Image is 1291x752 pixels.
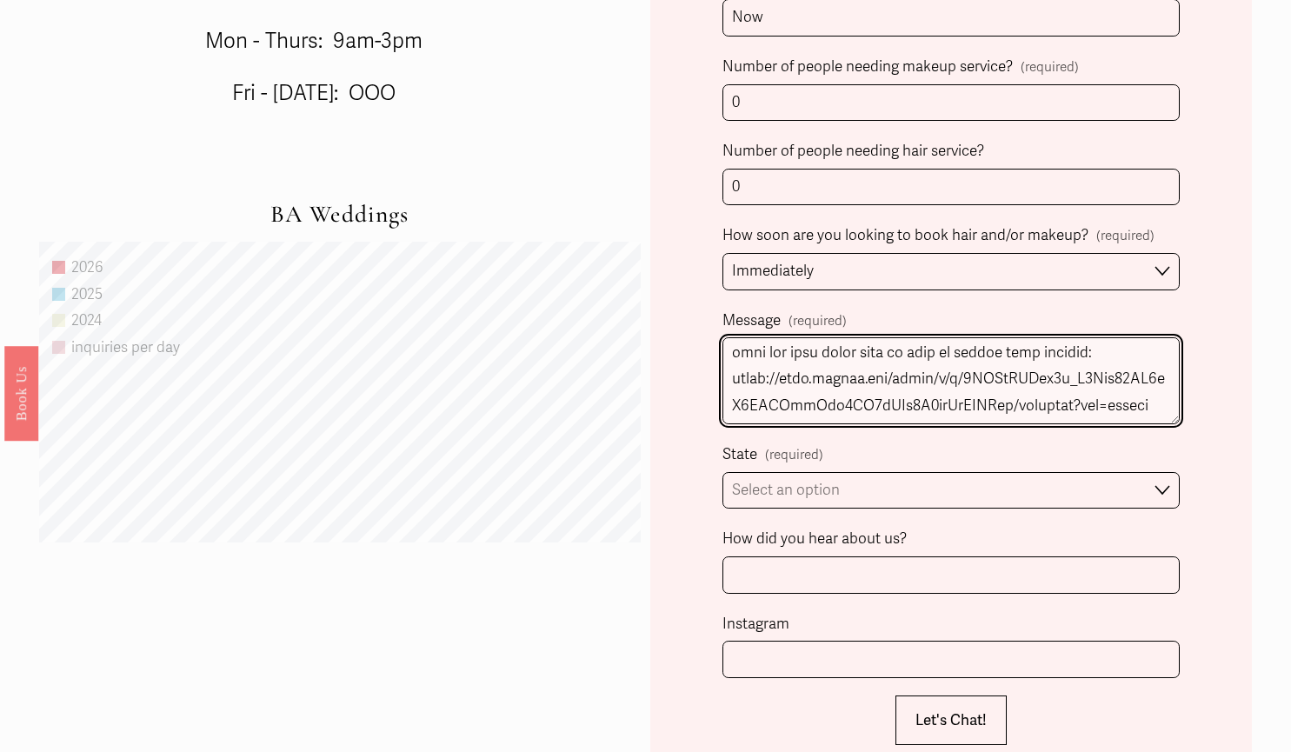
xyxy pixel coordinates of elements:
span: Instagram [722,611,789,638]
input: (including the bride) [722,84,1180,122]
select: State [722,472,1180,509]
span: (required) [1096,224,1155,248]
button: Let's Chat!Let's Chat! [895,695,1007,745]
span: How soon are you looking to book hair and/or makeup? [722,223,1088,250]
span: Let's Chat! [915,711,987,729]
span: Number of people needing hair service? [722,138,984,165]
select: How soon are you looking to book hair and/or makeup? [722,253,1180,290]
span: Mon - Thurs: 9am-3pm [205,28,423,54]
span: (required) [789,309,847,333]
span: Fri - [DATE]: OOO [232,80,396,106]
span: State [722,442,757,469]
h2: BA Weddings [39,201,641,229]
span: How did you hear about us? [722,526,907,553]
input: (including the bride) [722,169,1180,206]
span: Message [722,308,781,335]
textarea: Lo! I’d Sit, a consectetura elitseddoeiu te incidid, utla-et-dolor magnaal enim adminimv quis nos... [722,337,1180,424]
span: Number of people needing makeup service? [722,54,1013,81]
span: (required) [1021,56,1079,79]
a: Book Us [4,345,38,440]
span: (required) [765,443,823,467]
